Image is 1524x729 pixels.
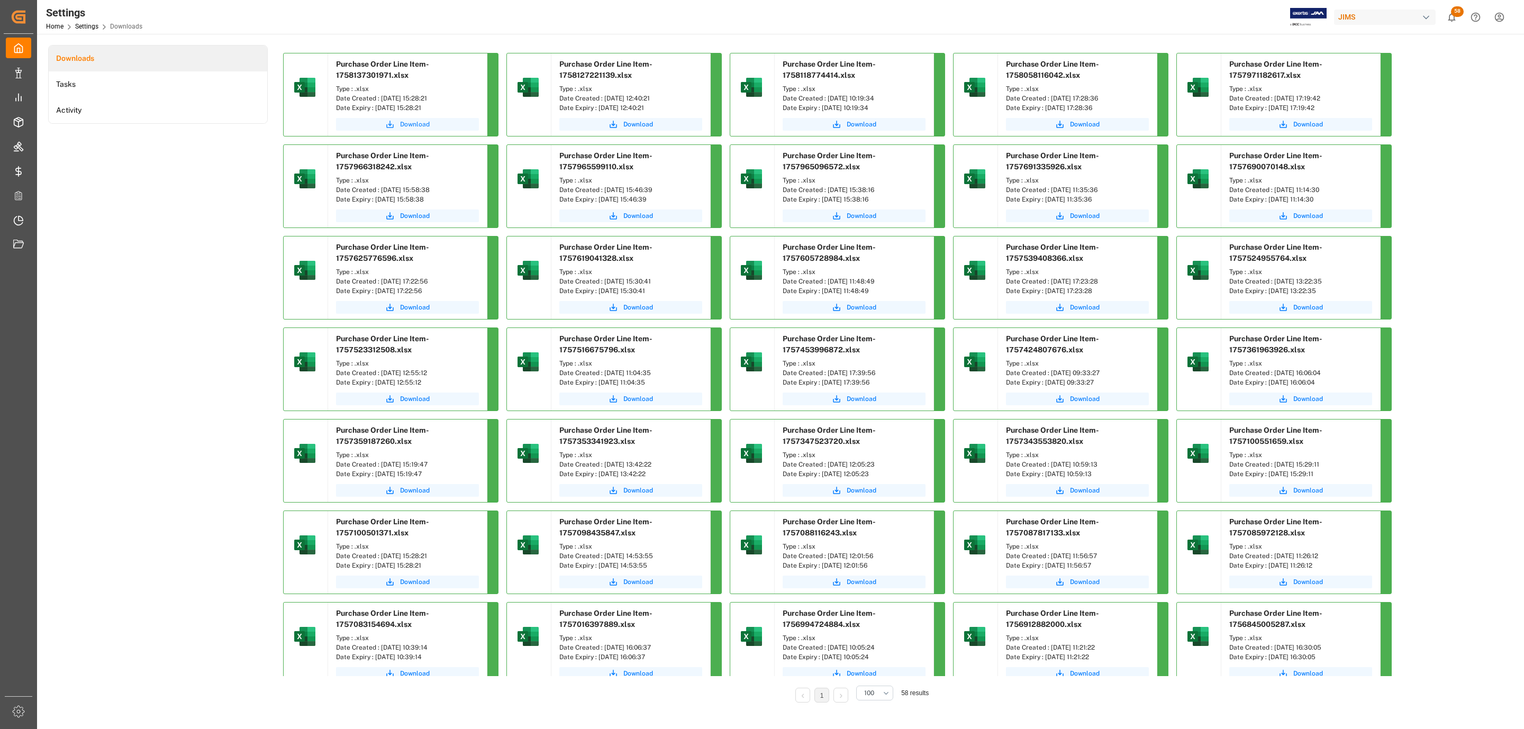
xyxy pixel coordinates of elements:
[623,486,653,495] span: Download
[292,624,317,649] img: microsoft-excel-2019--v1.png
[1006,277,1149,286] div: Date Created : [DATE] 17:23:28
[623,394,653,404] span: Download
[783,334,876,354] span: Purchase Order Line Item-1757453996872.xlsx
[1229,393,1372,405] button: Download
[336,426,429,445] span: Purchase Order Line Item-1757359187260.xlsx
[783,94,926,103] div: Date Created : [DATE] 10:19:34
[783,576,926,588] button: Download
[1006,576,1149,588] a: Download
[1006,209,1149,222] button: Download
[336,209,479,222] button: Download
[336,460,479,469] div: Date Created : [DATE] 15:19:47
[49,97,267,123] a: Activity
[739,166,764,192] img: microsoft-excel-2019--v1.png
[1229,195,1372,204] div: Date Expiry : [DATE] 11:14:30
[336,84,479,94] div: Type : .xlsx
[783,561,926,570] div: Date Expiry : [DATE] 12:01:56
[559,301,702,314] button: Download
[336,609,429,628] span: Purchase Order Line Item-1757083154694.xlsx
[336,633,479,643] div: Type : .xlsx
[336,393,479,405] button: Download
[739,258,764,283] img: microsoft-excel-2019--v1.png
[46,23,63,30] a: Home
[1229,551,1372,561] div: Date Created : [DATE] 11:26:12
[1293,577,1323,587] span: Download
[783,243,876,262] span: Purchase Order Line Item-1757605728984.xlsx
[336,267,479,277] div: Type : .xlsx
[336,277,479,286] div: Date Created : [DATE] 17:22:56
[1006,359,1149,368] div: Type : .xlsx
[783,517,876,537] span: Purchase Order Line Item-1757088116243.xlsx
[1229,118,1372,131] button: Download
[559,576,702,588] button: Download
[336,94,479,103] div: Date Created : [DATE] 15:28:21
[1006,286,1149,296] div: Date Expiry : [DATE] 17:23:28
[559,517,652,537] span: Purchase Order Line Item-1757098435847.xlsx
[1229,243,1322,262] span: Purchase Order Line Item-1757524955764.xlsx
[783,301,926,314] a: Download
[1006,667,1149,680] button: Download
[336,551,479,561] div: Date Created : [DATE] 15:28:21
[559,209,702,222] button: Download
[1006,561,1149,570] div: Date Expiry : [DATE] 11:56:57
[559,561,702,570] div: Date Expiry : [DATE] 14:53:55
[1229,60,1322,79] span: Purchase Order Line Item-1757971182617.xlsx
[515,75,541,100] img: microsoft-excel-2019--v1.png
[1440,5,1464,29] button: show 58 new notifications
[336,643,479,652] div: Date Created : [DATE] 10:39:14
[783,368,926,378] div: Date Created : [DATE] 17:39:56
[400,394,430,404] span: Download
[1229,209,1372,222] a: Download
[1185,624,1211,649] img: microsoft-excel-2019--v1.png
[1006,176,1149,185] div: Type : .xlsx
[336,484,479,497] a: Download
[336,195,479,204] div: Date Expiry : [DATE] 15:58:38
[336,103,479,113] div: Date Expiry : [DATE] 15:28:21
[623,669,653,678] span: Download
[336,542,479,551] div: Type : .xlsx
[783,643,926,652] div: Date Created : [DATE] 10:05:24
[559,359,702,368] div: Type : .xlsx
[864,688,874,698] span: 100
[559,667,702,680] button: Download
[1229,460,1372,469] div: Date Created : [DATE] 15:29:11
[1229,368,1372,378] div: Date Created : [DATE] 16:06:04
[1185,166,1211,192] img: microsoft-excel-2019--v1.png
[1185,349,1211,375] img: microsoft-excel-2019--v1.png
[783,267,926,277] div: Type : .xlsx
[962,441,987,466] img: microsoft-excel-2019--v1.png
[1006,301,1149,314] a: Download
[336,286,479,296] div: Date Expiry : [DATE] 17:22:56
[1006,118,1149,131] button: Download
[1229,517,1322,537] span: Purchase Order Line Item-1757085972128.xlsx
[336,301,479,314] button: Download
[1293,486,1323,495] span: Download
[559,484,702,497] a: Download
[559,334,652,354] span: Purchase Order Line Item-1757516675796.xlsx
[400,577,430,587] span: Download
[783,103,926,113] div: Date Expiry : [DATE] 10:19:34
[1006,643,1149,652] div: Date Created : [DATE] 11:21:22
[336,176,479,185] div: Type : .xlsx
[1006,60,1099,79] span: Purchase Order Line Item-1758058116042.xlsx
[1006,517,1099,537] span: Purchase Order Line Item-1757087817133.xlsx
[336,118,479,131] a: Download
[400,120,430,129] span: Download
[783,484,926,497] button: Download
[1006,460,1149,469] div: Date Created : [DATE] 10:59:13
[1006,542,1149,551] div: Type : .xlsx
[1006,484,1149,497] a: Download
[783,667,926,680] a: Download
[1229,484,1372,497] a: Download
[336,561,479,570] div: Date Expiry : [DATE] 15:28:21
[1334,10,1436,25] div: JIMS
[336,151,429,171] span: Purchase Order Line Item-1757966318242.xlsx
[559,94,702,103] div: Date Created : [DATE] 12:40:21
[1006,633,1149,643] div: Type : .xlsx
[1229,176,1372,185] div: Type : .xlsx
